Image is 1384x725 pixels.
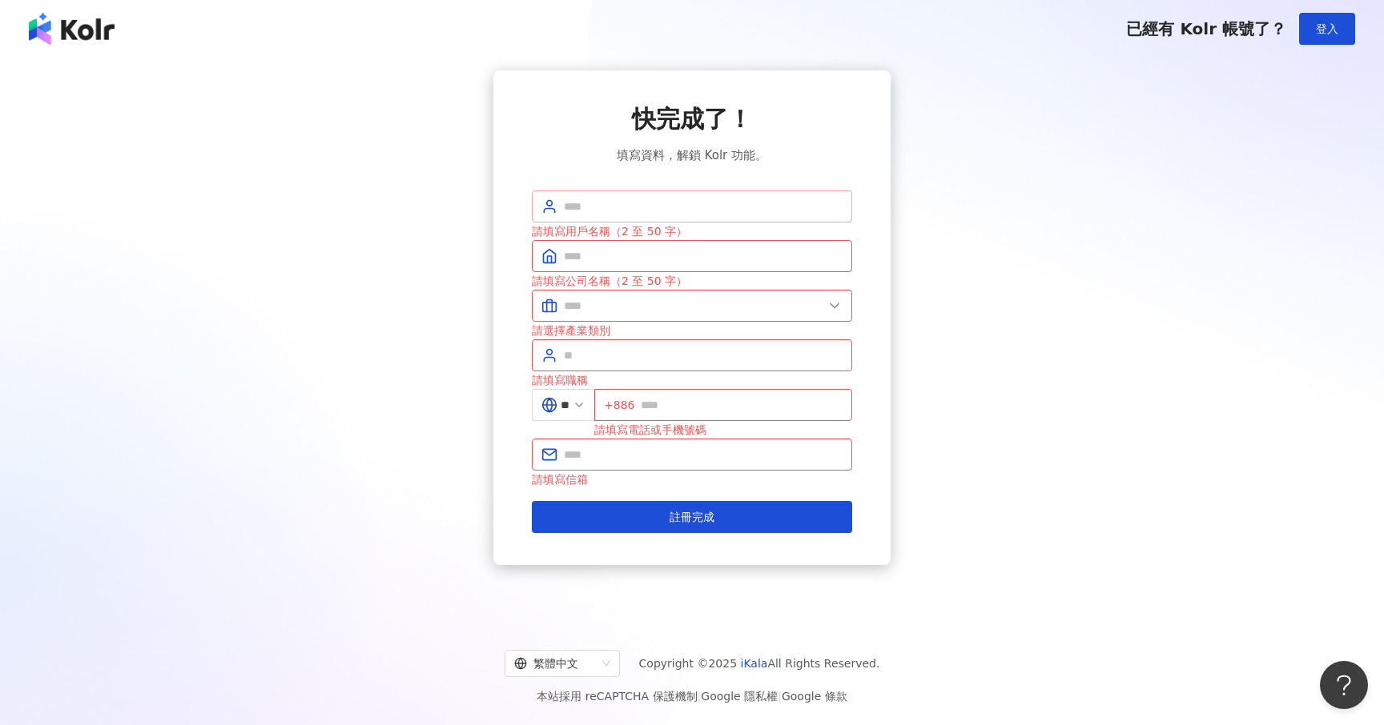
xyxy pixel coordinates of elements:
[1316,22,1338,35] span: 登入
[1299,13,1355,45] button: 登入
[604,396,634,414] span: +886
[670,511,714,523] span: 註冊完成
[532,272,852,290] div: 請填寫公司名稱（2 至 50 字）
[778,690,782,703] span: |
[537,687,847,706] span: 本站採用 reCAPTCHA 保護機制
[741,657,768,670] a: iKala
[701,690,778,703] a: Google 隱私權
[514,651,596,676] div: 繁體中文
[632,102,752,136] span: 快完成了！
[532,322,852,339] div: 請選擇產業類別
[29,13,115,45] img: logo
[532,222,852,240] div: 請填寫用戶名稱（2 至 50 字）
[1320,661,1368,709] iframe: Help Scout Beacon - Open
[532,501,852,533] button: 註冊完成
[532,471,852,488] div: 請填寫信箱
[532,371,852,389] div: 請填寫職稱
[639,654,880,673] span: Copyright © 2025 All Rights Reserved.
[1126,19,1286,38] span: 已經有 Kolr 帳號了？
[698,690,702,703] span: |
[594,421,852,439] div: 請填寫電話或手機號碼
[782,690,847,703] a: Google 條款
[617,146,767,165] span: 填寫資料，解鎖 Kolr 功能。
